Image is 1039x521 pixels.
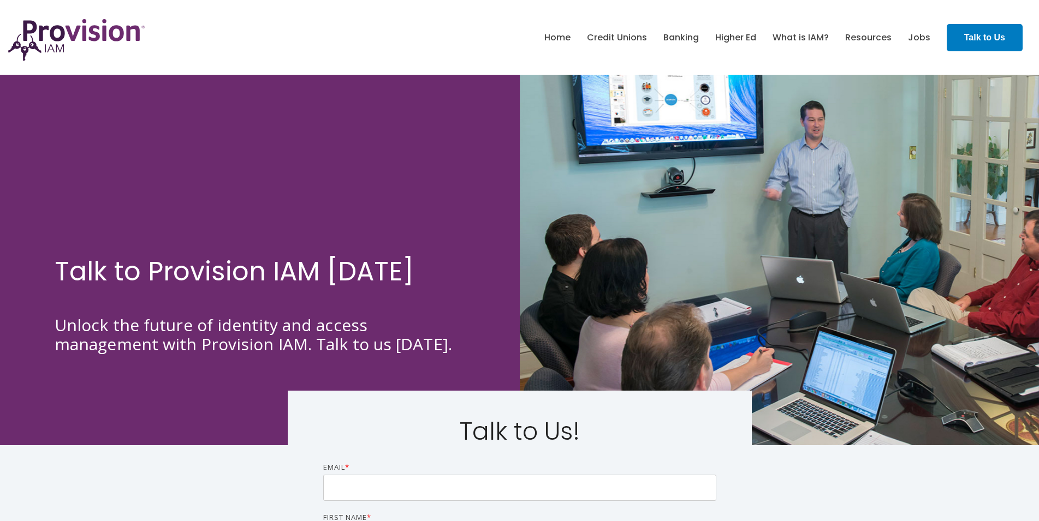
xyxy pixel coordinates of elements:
[947,24,1023,51] a: Talk to Us
[55,314,452,355] span: Unlock the future of identity and access management with Provision IAM. Talk to us [DATE].
[908,28,930,47] a: Jobs
[663,28,699,47] a: Banking
[715,28,756,47] a: Higher Ed
[536,20,939,55] nav: menu
[587,28,647,47] a: Credit Unions
[8,19,145,61] img: ProvisionIAM-Logo-Purple
[55,253,414,290] span: Talk to Provision IAM [DATE]
[323,462,345,472] span: Email
[544,28,571,47] a: Home
[773,28,829,47] a: What is IAM?
[323,418,716,445] h2: Talk to Us!
[964,33,1005,42] strong: Talk to Us
[845,28,892,47] a: Resources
